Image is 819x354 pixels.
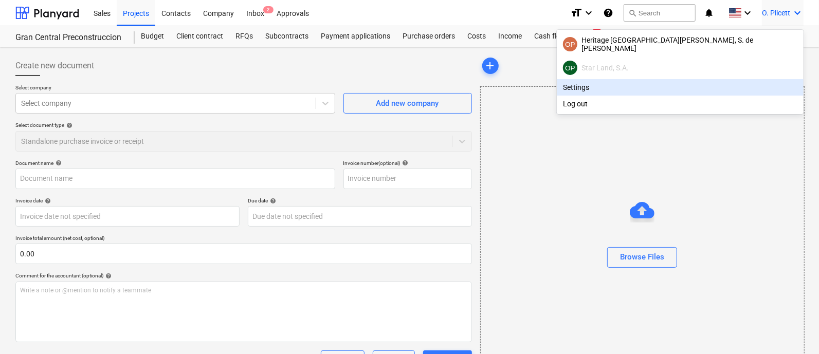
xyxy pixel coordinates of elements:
[563,36,797,52] div: Heritage [GEOGRAPHIC_DATA][PERSON_NAME], S. de [PERSON_NAME]
[563,61,577,75] div: Orizabel Plicett
[565,41,575,48] span: OP
[563,37,577,51] div: Orizabel Plicett
[768,305,819,354] div: Widget de chat
[565,64,575,72] span: OP
[768,305,819,354] iframe: Chat Widget
[557,96,804,112] div: Log out
[563,61,797,75] div: Star Land, S.A.
[557,79,804,96] div: Settings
